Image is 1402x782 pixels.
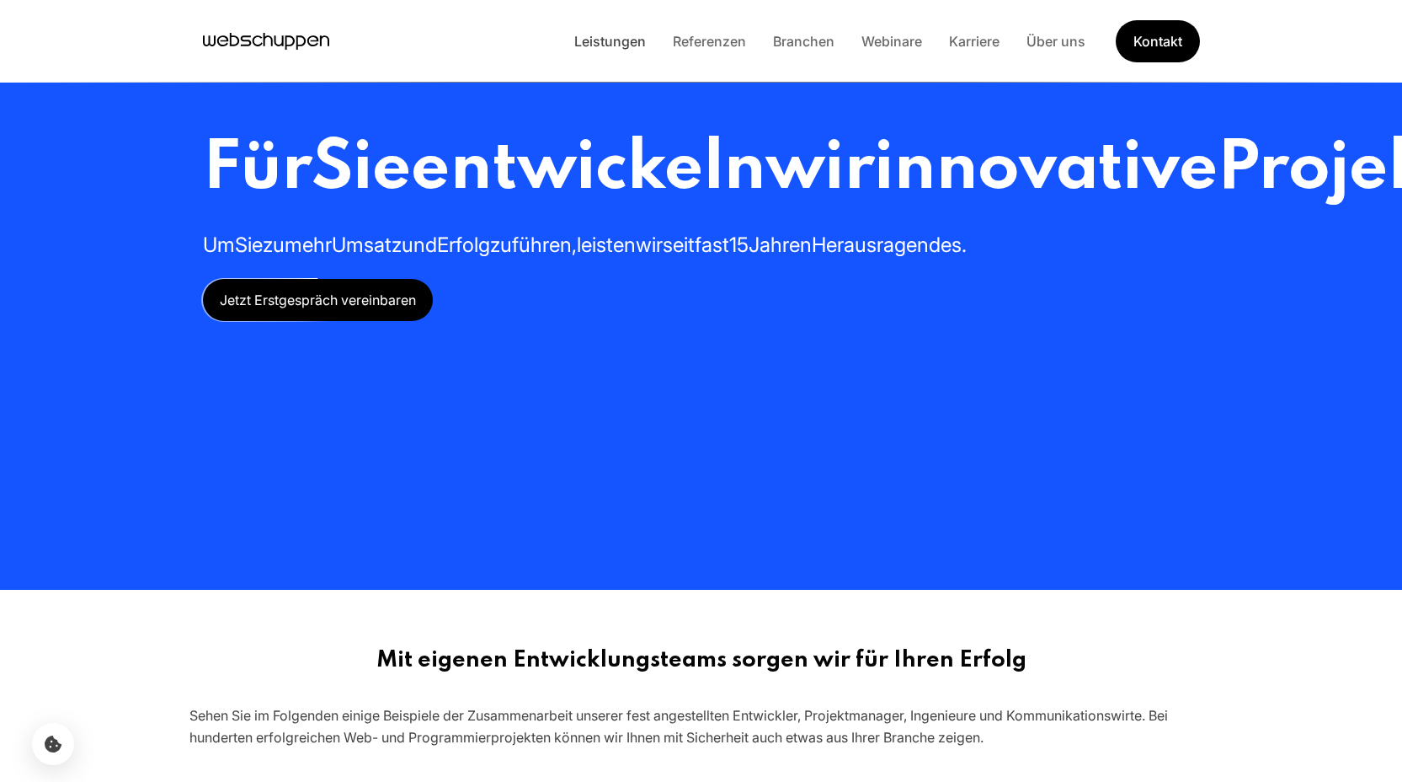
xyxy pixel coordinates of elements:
span: Um [203,233,235,257]
a: Über uns [1013,33,1099,50]
span: führen, [512,233,577,257]
button: Cookie-Einstellungen öffnen [32,723,74,765]
a: Jetzt Erstgespräch vereinbaren [203,279,433,321]
span: Erfolg [437,233,490,257]
span: wir [636,233,663,257]
a: Branchen [760,33,848,50]
h2: Mit eigenen Entwicklungsteams sorgen wir für Ihren Erfolg [189,647,1213,674]
span: zu [263,233,285,257]
span: wir [765,136,874,204]
span: Für [203,136,312,204]
span: leisten [577,233,636,257]
span: Sie [235,233,263,257]
span: 15 [729,233,749,257]
a: Get Started [1116,20,1200,62]
a: Webinare [848,33,936,50]
a: Referenzen [659,33,760,50]
span: mehr [285,233,332,257]
span: Herausragendes. [812,233,967,257]
span: Sie [312,136,411,204]
span: zu [490,233,512,257]
span: fast [695,233,729,257]
a: Karriere [936,33,1013,50]
span: seit [663,233,695,257]
span: Umsatz [332,233,402,257]
a: Hauptseite besuchen [203,29,329,54]
span: innovative [874,136,1218,204]
span: entwickeln [411,136,765,204]
div: Sehen Sie im Folgenden einige Beispiele der Zusammenarbeit unserer fest angestellten Entwickler, ... [189,704,1213,748]
span: Jahren [749,233,812,257]
span: und [402,233,437,257]
a: Leistungen [561,33,659,50]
